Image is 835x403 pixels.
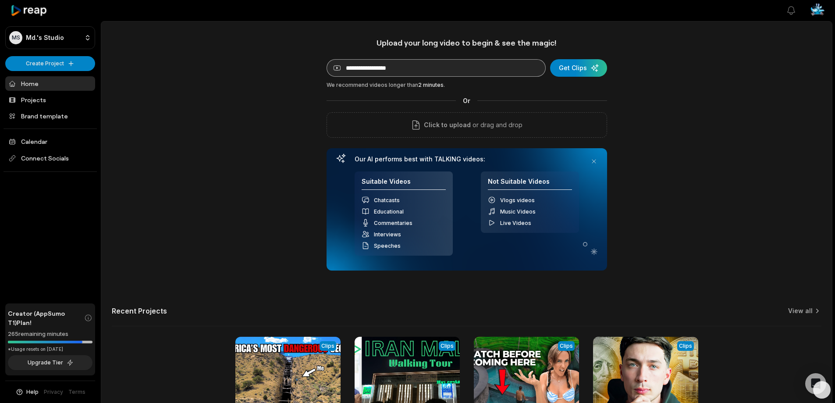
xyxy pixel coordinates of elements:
span: Vlogs videos [500,197,535,203]
span: Educational [374,208,404,215]
span: 2 minutes [418,82,444,88]
span: Click to upload [424,120,471,130]
p: or drag and drop [471,120,522,130]
span: Connect Socials [5,150,95,166]
span: Chatcasts [374,197,400,203]
button: Upgrade Tier [8,355,92,370]
span: Interviews [374,231,401,238]
h3: Our AI performs best with TALKING videos: [355,155,579,163]
span: Speeches [374,243,401,249]
div: We recommend videos longer than . [327,81,607,89]
a: Privacy [44,388,63,396]
p: Md.'s Studio [26,34,64,42]
button: Get Clips [550,59,607,77]
div: 265 remaining minutes [8,330,92,339]
button: Create Project [5,56,95,71]
a: Terms [68,388,85,396]
h4: Not Suitable Videos [488,178,572,190]
a: View all [788,307,813,315]
button: Help [15,388,39,396]
span: Live Videos [500,220,531,226]
div: *Usage resets on [DATE] [8,346,92,353]
div: Open Intercom Messenger [805,373,826,394]
span: Music Videos [500,208,536,215]
a: Home [5,76,95,91]
div: MS [9,31,22,44]
a: Calendar [5,134,95,149]
a: Brand template [5,109,95,123]
a: Projects [5,93,95,107]
span: Creator (AppSumo T1) Plan! [8,309,84,327]
span: Help [26,388,39,396]
span: Commentaries [374,220,412,226]
span: Or [456,96,477,105]
h1: Upload your long video to begin & see the magic! [327,38,607,48]
h4: Suitable Videos [362,178,446,190]
h2: Recent Projects [112,307,167,315]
